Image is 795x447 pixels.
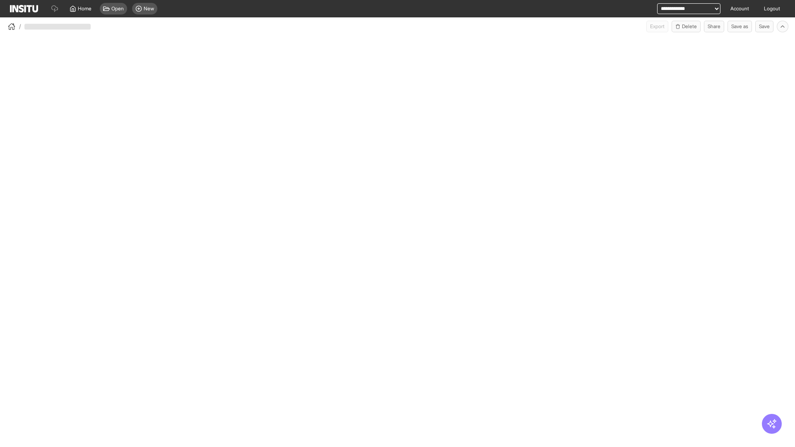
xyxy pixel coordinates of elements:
[704,21,724,32] button: Share
[10,5,38,12] img: Logo
[728,21,752,32] button: Save as
[111,5,124,12] span: Open
[19,22,21,31] span: /
[78,5,92,12] span: Home
[144,5,154,12] span: New
[646,21,668,32] span: Can currently only export from Insights reports.
[755,21,773,32] button: Save
[646,21,668,32] button: Export
[7,22,21,31] button: /
[672,21,701,32] button: Delete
